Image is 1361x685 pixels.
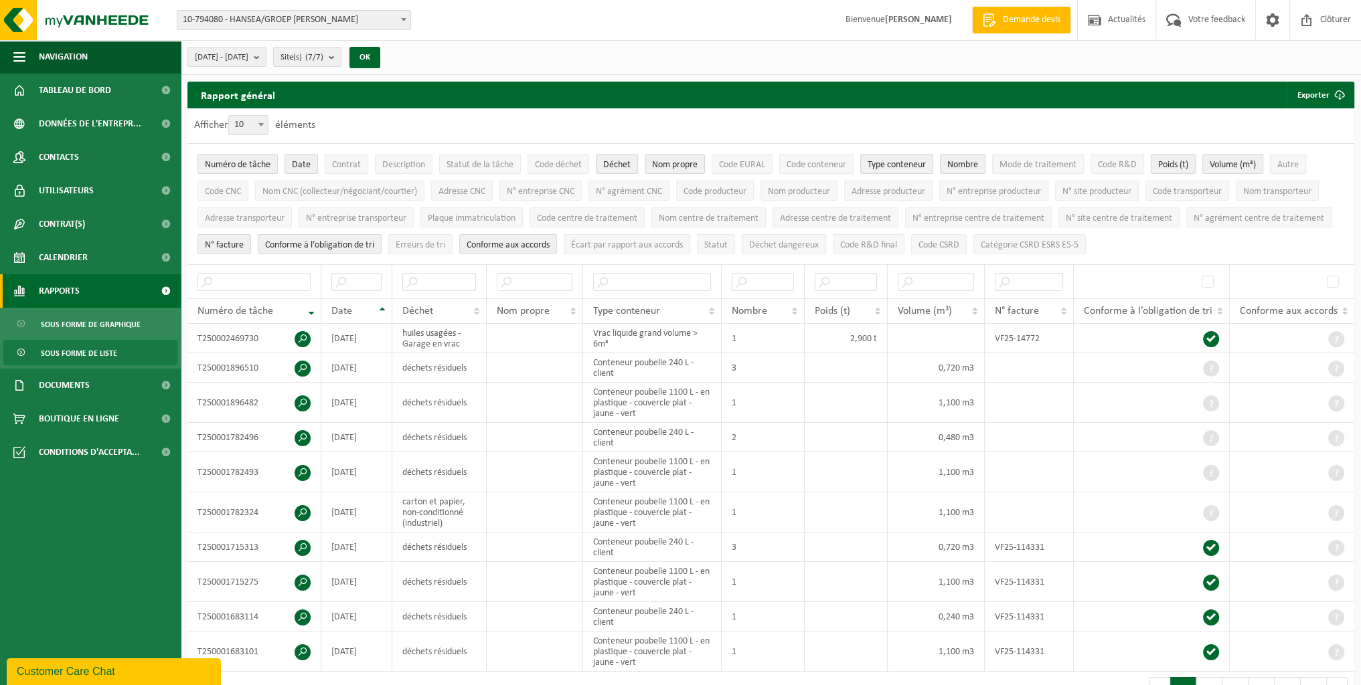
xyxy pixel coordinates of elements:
[985,631,1074,672] td: VF25-114331
[596,187,662,197] span: N° agrément CNC
[39,435,140,469] span: Conditions d'accepta...
[722,452,805,492] td: 1
[467,240,550,250] span: Conforme aux accords
[187,602,321,631] td: T250001683114
[262,187,417,197] span: Nom CNC (collecteur/négociant/courtier)
[676,181,754,201] button: Code producteurCode producteur: Activate to sort
[912,213,1044,223] span: N° entreprise centre de traitement
[39,274,80,308] span: Rapports
[947,160,978,170] span: Nombre
[732,306,767,316] span: Nombre
[331,306,352,316] span: Date
[187,631,321,672] td: T250001683101
[1194,213,1324,223] span: N° agrément centre de traitement
[1055,181,1139,201] button: N° site producteurN° site producteur : Activate to sort
[939,181,1048,201] button: N° entreprise producteurN° entreprise producteur: Activate to sort
[438,187,485,197] span: Adresse CNC
[375,154,432,174] button: DescriptionDescription: Activate to sort
[265,240,374,250] span: Conforme à l’obligation de tri
[885,15,952,25] strong: [PERSON_NAME]
[719,160,765,170] span: Code EURAL
[722,631,805,672] td: 1
[985,562,1074,602] td: VF25-114331
[571,240,683,250] span: Écart par rapport aux accords
[321,353,392,383] td: [DATE]
[499,181,582,201] button: N° entreprise CNCN° entreprise CNC: Activate to sort
[321,423,392,452] td: [DATE]
[1240,306,1338,316] span: Conforme aux accords
[588,181,669,201] button: N° agrément CNCN° agrément CNC: Activate to sort
[388,234,453,254] button: Erreurs de triErreurs de tri: Activate to sort
[1153,187,1222,197] span: Code transporteur
[41,312,141,337] span: Sous forme de graphique
[392,492,487,532] td: carton et papier, non-conditionné (industriel)
[392,532,487,562] td: déchets résiduels
[888,532,985,562] td: 0,720 m3
[459,234,557,254] button: Conforme aux accords : Activate to sort
[583,383,722,423] td: Conteneur poubelle 1100 L - en plastique - couvercle plat - jaune - vert
[888,423,985,452] td: 0,480 m3
[840,240,897,250] span: Code R&D final
[918,240,959,250] span: Code CSRD
[652,160,698,170] span: Nom propre
[972,7,1070,33] a: Demande devis
[995,306,1039,316] span: N° facture
[392,324,487,353] td: huiles usagées - Garage en vrac
[1066,213,1172,223] span: N° site centre de traitement
[187,562,321,602] td: T250001715275
[852,187,925,197] span: Adresse producteur
[999,160,1076,170] span: Mode de traitement
[722,353,805,383] td: 3
[760,181,837,201] button: Nom producteurNom producteur: Activate to sort
[187,353,321,383] td: T250001896510
[844,181,933,201] button: Adresse producteurAdresse producteur: Activate to sort
[321,602,392,631] td: [DATE]
[535,160,582,170] span: Code déchet
[39,402,119,435] span: Boutique en ligne
[349,47,380,68] button: OK
[321,452,392,492] td: [DATE]
[583,492,722,532] td: Conteneur poubelle 1100 L - en plastique - couvercle plat - jaune - vert
[7,656,224,685] iframe: chat widget
[402,306,433,316] span: Déchet
[583,423,722,452] td: Conteneur poubelle 240 L - client
[981,240,1078,250] span: Catégorie CSRD ESRS E5-5
[768,187,830,197] span: Nom producteur
[229,116,268,134] span: 10
[528,154,589,174] button: Code déchetCode déchet: Activate to sort
[255,181,424,201] button: Nom CNC (collecteur/négociant/courtier)Nom CNC (collecteur/négociant/courtier): Activate to sort
[722,562,805,602] td: 1
[722,324,805,353] td: 1
[39,74,111,107] span: Tableau de bord
[258,234,382,254] button: Conforme à l’obligation de tri : Activate to sort
[651,207,766,227] button: Nom centre de traitementNom centre de traitement: Activate to sort
[911,234,967,254] button: Code CSRDCode CSRD: Activate to sort
[1158,160,1188,170] span: Poids (t)
[392,423,487,452] td: déchets résiduels
[583,452,722,492] td: Conteneur poubelle 1100 L - en plastique - couvercle plat - jaune - vert
[583,324,722,353] td: Vrac liquide grand volume > 6m³
[888,631,985,672] td: 1,100 m3
[431,181,493,201] button: Adresse CNCAdresse CNC: Activate to sort
[947,187,1041,197] span: N° entreprise producteur
[973,234,1086,254] button: Catégorie CSRD ESRS E5-5Catégorie CSRD ESRS E5-5: Activate to sort
[306,213,406,223] span: N° entreprise transporteur
[1062,187,1131,197] span: N° site producteur
[712,154,773,174] button: Code EURALCode EURAL: Activate to sort
[187,492,321,532] td: T250001782324
[39,207,85,241] span: Contrat(s)
[497,306,550,316] span: Nom propre
[780,213,891,223] span: Adresse centre de traitement
[583,532,722,562] td: Conteneur poubelle 240 L - client
[205,160,270,170] span: Numéro de tâche
[187,47,266,67] button: [DATE] - [DATE]
[985,532,1074,562] td: VF25-114331
[1202,154,1263,174] button: Volume (m³)Volume (m³): Activate to sort
[1287,82,1353,108] button: Exporter
[39,140,79,174] span: Contacts
[205,240,244,250] span: N° facture
[1210,160,1256,170] span: Volume (m³)
[779,154,854,174] button: Code conteneurCode conteneur: Activate to sort
[603,160,631,170] span: Déchet
[742,234,826,254] button: Déchet dangereux : Activate to sort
